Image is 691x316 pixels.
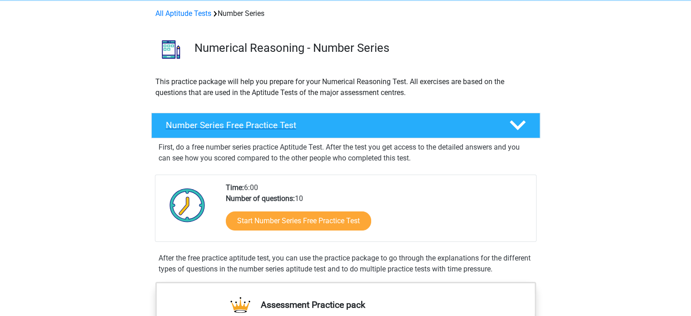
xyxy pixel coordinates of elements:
[155,9,211,18] a: All Aptitude Tests
[155,76,536,98] p: This practice package will help you prepare for your Numerical Reasoning Test. All exercises are ...
[219,182,536,241] div: 6:00 10
[148,113,544,138] a: Number Series Free Practice Test
[155,253,537,275] div: After the free practice aptitude test, you can use the practice package to go through the explana...
[226,194,295,203] b: Number of questions:
[226,211,371,231] a: Start Number Series Free Practice Test
[164,182,210,228] img: Clock
[159,142,533,164] p: First, do a free number series practice Aptitude Test. After the test you get access to the detai...
[152,30,190,69] img: number series
[166,120,495,130] h4: Number Series Free Practice Test
[194,41,533,55] h3: Numerical Reasoning - Number Series
[152,8,540,19] div: Number Series
[226,183,244,192] b: Time:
